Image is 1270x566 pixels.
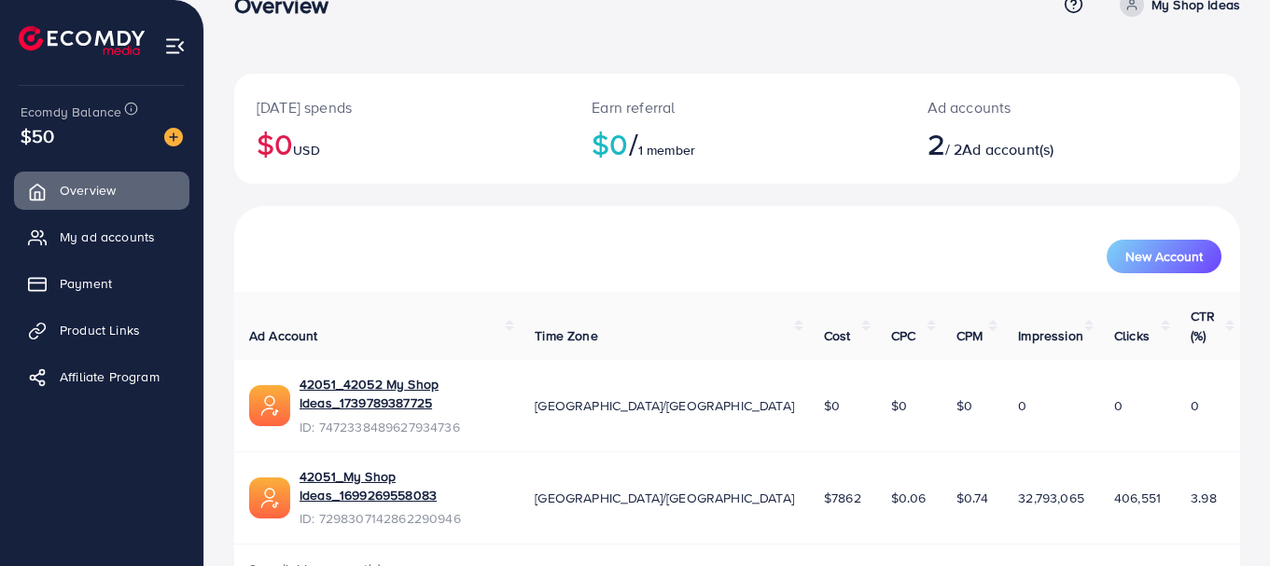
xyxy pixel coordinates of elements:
img: logo [19,26,145,55]
span: $0 [956,396,972,415]
p: Ad accounts [928,96,1135,118]
span: Affiliate Program [60,367,160,386]
span: CPC [891,326,915,345]
h2: / 2 [928,126,1135,161]
span: CTR (%) [1191,307,1215,344]
span: Impression [1018,326,1083,345]
span: 32,793,065 [1018,489,1084,507]
span: Product Links [60,321,140,339]
img: image [164,128,183,146]
h2: $0 [257,126,547,161]
span: Ad account(s) [962,139,1054,159]
a: Payment [14,265,189,302]
span: Payment [60,274,112,293]
span: ID: 7472338489627934736 [300,418,505,436]
img: ic-ads-acc.e4c84228.svg [249,477,290,518]
p: [DATE] spends [257,96,547,118]
span: Ecomdy Balance [21,103,121,121]
span: 0 [1114,396,1123,415]
span: $50 [21,122,54,149]
a: My ad accounts [14,218,189,255]
iframe: Chat [1191,482,1256,552]
a: Overview [14,172,189,209]
span: Time Zone [535,326,597,345]
span: Ad Account [249,326,318,345]
span: / [629,122,638,165]
span: 0 [1191,396,1199,415]
span: $0.74 [956,489,989,507]
span: [GEOGRAPHIC_DATA]/[GEOGRAPHIC_DATA] [535,396,794,415]
span: $0 [891,396,907,415]
span: Overview [60,181,116,200]
span: My ad accounts [60,228,155,246]
img: ic-ads-acc.e4c84228.svg [249,385,290,426]
span: USD [293,141,319,159]
p: Earn referral [592,96,882,118]
a: Affiliate Program [14,358,189,395]
a: Product Links [14,311,189,349]
span: 0 [1018,396,1026,415]
span: $0 [824,396,840,415]
a: 42051_42052 My Shop Ideas_1739789387725 [300,375,505,413]
span: ID: 7298307142862290946 [300,509,505,528]
span: CPM [956,326,983,345]
span: 406,551 [1114,489,1161,507]
span: $7862 [824,489,861,507]
span: 1 member [638,141,695,159]
span: 2 [928,122,945,165]
button: New Account [1107,240,1221,273]
span: $0.06 [891,489,927,507]
span: Clicks [1114,326,1150,345]
a: 42051_My Shop Ideas_1699269558083 [300,467,505,505]
span: Cost [824,326,851,345]
img: menu [164,35,186,57]
span: New Account [1125,250,1203,263]
span: [GEOGRAPHIC_DATA]/[GEOGRAPHIC_DATA] [535,489,794,507]
h2: $0 [592,126,882,161]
